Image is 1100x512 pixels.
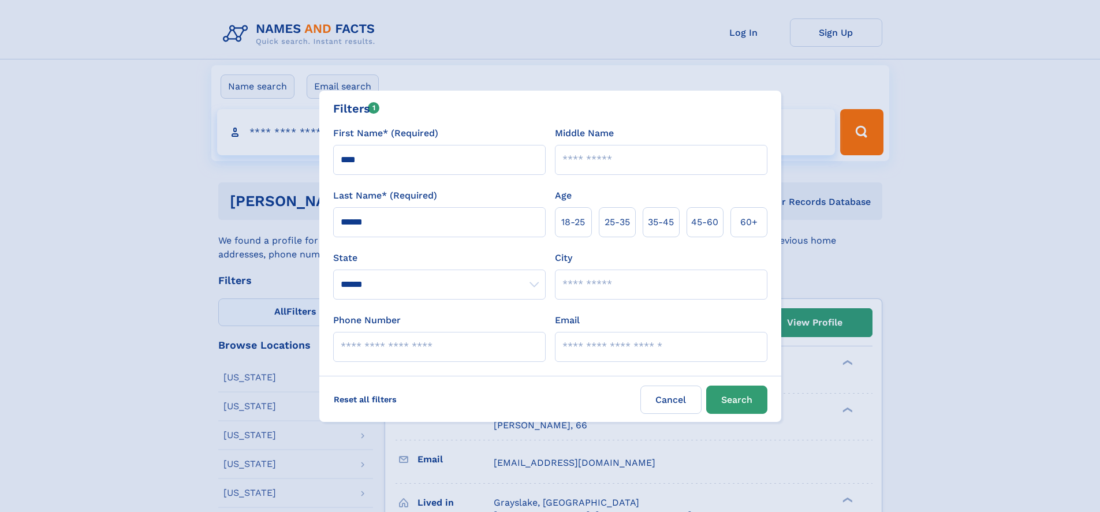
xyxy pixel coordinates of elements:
[640,386,702,414] label: Cancel
[706,386,767,414] button: Search
[333,100,380,117] div: Filters
[691,215,718,229] span: 45‑60
[555,126,614,140] label: Middle Name
[326,386,404,413] label: Reset all filters
[555,189,572,203] label: Age
[333,126,438,140] label: First Name* (Required)
[555,251,572,265] label: City
[333,313,401,327] label: Phone Number
[555,313,580,327] label: Email
[605,215,630,229] span: 25‑35
[561,215,585,229] span: 18‑25
[333,251,546,265] label: State
[740,215,758,229] span: 60+
[648,215,674,229] span: 35‑45
[333,189,437,203] label: Last Name* (Required)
